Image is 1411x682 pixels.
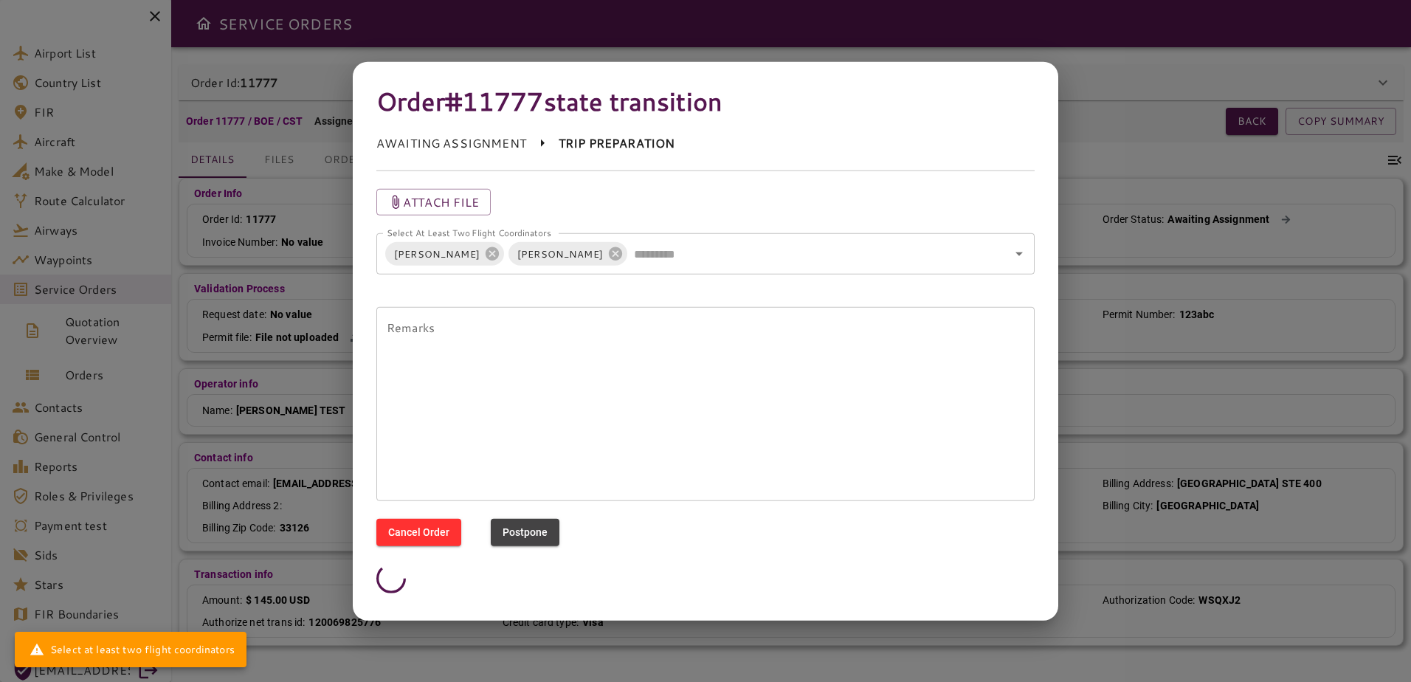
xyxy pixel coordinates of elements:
[385,242,504,266] div: [PERSON_NAME]
[376,86,1035,117] h4: Order #11777 state transition
[491,519,559,546] button: Postpone
[1009,244,1029,264] button: Open
[30,636,235,663] div: Select at least two flight coordinators
[376,519,461,546] button: Cancel Order
[403,193,479,211] p: Attach file
[559,134,675,152] p: TRIP PREPARATION
[508,242,627,266] div: [PERSON_NAME]
[376,189,491,216] button: Attach file
[385,245,489,262] span: [PERSON_NAME]
[508,245,612,262] span: [PERSON_NAME]
[387,227,551,239] label: Select At Least Two Flight Coordinators
[376,134,526,152] p: AWAITING ASSIGNMENT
